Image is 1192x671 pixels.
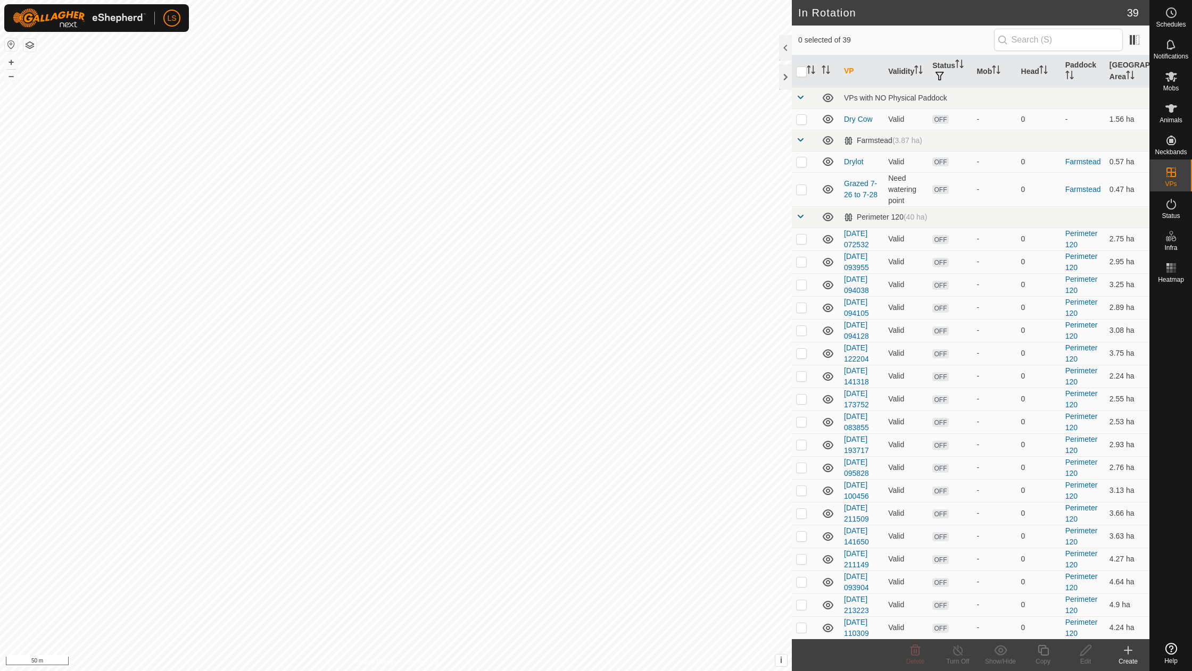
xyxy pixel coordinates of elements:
[1065,185,1101,194] a: Farmstead
[976,156,1012,167] div: -
[1017,571,1061,593] td: 0
[1017,479,1061,502] td: 0
[932,624,948,633] span: OFF
[1105,571,1149,593] td: 4.64 ha
[1154,53,1188,60] span: Notifications
[1017,616,1061,639] td: 0
[976,348,1012,359] div: -
[976,553,1012,565] div: -
[976,325,1012,336] div: -
[1017,548,1061,571] td: 0
[1065,412,1098,432] a: Perimeter 120
[1105,433,1149,456] td: 2.93 ha
[1105,616,1149,639] td: 4.24 ha
[972,55,1016,88] th: Mob
[1065,481,1098,500] a: Perimeter 120
[932,464,948,473] span: OFF
[884,365,928,388] td: Valid
[1065,572,1098,592] a: Perimeter 120
[932,509,948,518] span: OFF
[844,229,869,249] a: [DATE] 072532
[822,67,830,76] p-sorticon: Activate to sort
[976,599,1012,610] div: -
[884,228,928,250] td: Valid
[1017,388,1061,410] td: 0
[407,657,438,667] a: Contact Us
[906,658,925,665] span: Delete
[1156,21,1186,28] span: Schedules
[1061,55,1105,88] th: Paddock
[884,55,928,88] th: Validity
[979,657,1022,666] div: Show/Hide
[844,595,869,615] a: [DATE] 213223
[932,304,948,313] span: OFF
[884,479,928,502] td: Valid
[840,55,884,88] th: VP
[1017,273,1061,296] td: 0
[976,279,1012,290] div: -
[1105,342,1149,365] td: 3.75 ha
[1017,151,1061,172] td: 0
[932,395,948,404] span: OFF
[1105,525,1149,548] td: 3.63 ha
[1105,250,1149,273] td: 2.95 ha
[884,342,928,365] td: Valid
[884,433,928,456] td: Valid
[1017,433,1061,456] td: 0
[976,622,1012,633] div: -
[1065,366,1098,386] a: Perimeter 120
[844,343,869,363] a: [DATE] 122204
[932,349,948,358] span: OFF
[844,179,878,199] a: Grazed 7-26 to 7-28
[844,298,869,317] a: [DATE] 094105
[1105,388,1149,410] td: 2.55 ha
[1017,456,1061,479] td: 0
[932,157,948,166] span: OFF
[1061,108,1105,130] td: -
[884,172,928,206] td: Need watering point
[932,441,948,450] span: OFF
[844,94,1145,102] div: VPs with NO Physical Paddock
[1017,55,1061,88] th: Head
[13,9,146,28] img: Gallagher Logo
[844,618,869,638] a: [DATE] 110309
[1165,181,1177,187] span: VPs
[892,136,922,145] span: (3.87 ha)
[1065,526,1098,546] a: Perimeter 120
[884,273,928,296] td: Valid
[1017,342,1061,365] td: 0
[807,67,815,76] p-sorticon: Activate to sort
[1017,410,1061,433] td: 0
[914,67,923,76] p-sorticon: Activate to sort
[844,412,869,432] a: [DATE] 083855
[884,296,928,319] td: Valid
[884,616,928,639] td: Valid
[932,601,948,610] span: OFF
[1127,5,1139,21] span: 39
[976,508,1012,519] div: -
[844,435,869,455] a: [DATE] 193717
[884,525,928,548] td: Valid
[844,549,869,569] a: [DATE] 211149
[976,233,1012,245] div: -
[1017,172,1061,206] td: 0
[798,35,994,46] span: 0 selected of 39
[932,235,948,244] span: OFF
[844,572,869,592] a: [DATE] 093904
[1105,548,1149,571] td: 4.27 ha
[992,67,1000,76] p-sorticon: Activate to sort
[798,6,1127,19] h2: In Rotation
[976,462,1012,473] div: -
[1064,657,1107,666] div: Edit
[932,115,948,124] span: OFF
[976,485,1012,496] div: -
[1017,228,1061,250] td: 0
[1105,151,1149,172] td: 0.57 ha
[976,184,1012,195] div: -
[976,371,1012,382] div: -
[1105,502,1149,525] td: 3.66 ha
[1065,252,1098,272] a: Perimeter 120
[5,56,18,69] button: +
[976,393,1012,405] div: -
[844,389,869,409] a: [DATE] 173752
